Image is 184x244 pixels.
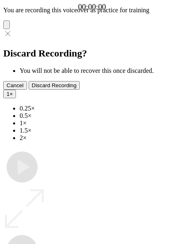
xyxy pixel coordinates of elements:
a: 00:00:00 [78,2,106,11]
p: You are recording this voiceover as practice for training [3,7,181,14]
li: 0.5× [20,112,181,120]
li: You will not be able to recover this once discarded. [20,67,181,75]
li: 0.25× [20,105,181,112]
span: 1 [7,91,9,97]
li: 2× [20,134,181,142]
li: 1× [20,120,181,127]
li: 1.5× [20,127,181,134]
h2: Discard Recording? [3,48,181,59]
button: Cancel [3,81,27,90]
button: 1× [3,90,16,98]
button: Discard Recording [29,81,80,90]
